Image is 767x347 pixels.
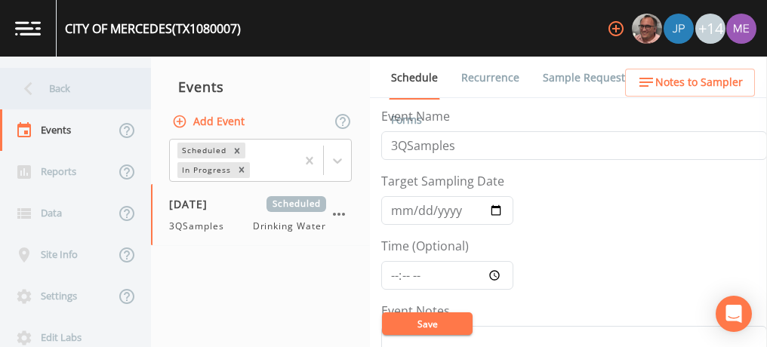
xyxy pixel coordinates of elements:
button: Save [382,312,473,335]
span: Scheduled [266,196,326,212]
span: [DATE] [169,196,218,212]
div: Events [151,68,370,106]
label: Time (Optional) [381,237,469,255]
label: Event Name [381,107,450,125]
div: Open Intercom Messenger [716,296,752,332]
label: Target Sampling Date [381,172,504,190]
a: Forms [389,99,424,141]
img: d4d65db7c401dd99d63b7ad86343d265 [726,14,756,44]
a: Schedule [389,57,440,100]
span: Drinking Water [253,220,326,233]
span: 3QSamples [169,220,233,233]
a: Recurrence [459,57,522,99]
a: COC Details [651,57,716,99]
div: Mike Franklin [631,14,663,44]
div: Remove In Progress [233,162,250,178]
div: +14 [695,14,725,44]
a: Sample Requests [541,57,633,99]
span: Notes to Sampler [655,73,743,92]
button: Add Event [169,108,251,136]
div: Scheduled [177,143,229,158]
button: Notes to Sampler [625,69,755,97]
img: 41241ef155101aa6d92a04480b0d0000 [664,14,694,44]
div: Remove Scheduled [229,143,245,158]
label: Event Notes [381,302,450,320]
div: CITY OF MERCEDES (TX1080007) [65,20,241,38]
img: e2d790fa78825a4bb76dcb6ab311d44c [632,14,662,44]
div: In Progress [177,162,233,178]
div: Joshua gere Paul [663,14,695,44]
a: [DATE]Scheduled3QSamplesDrinking Water [151,184,370,246]
img: logo [15,21,41,35]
